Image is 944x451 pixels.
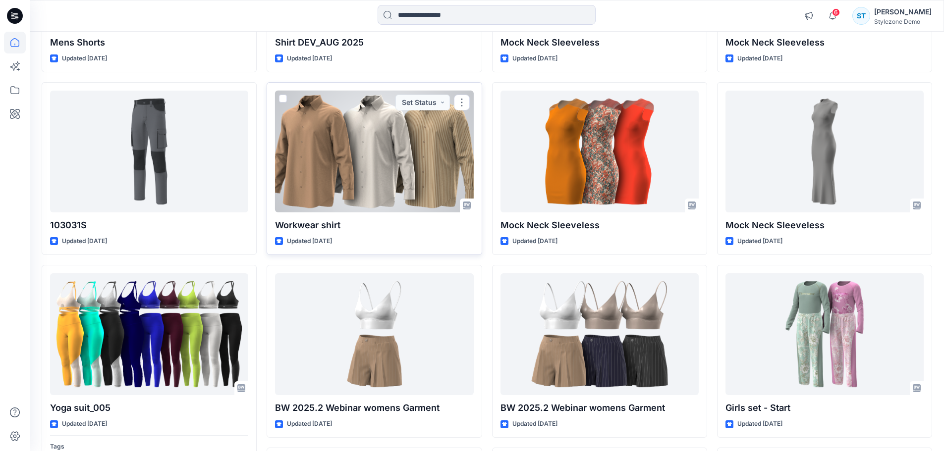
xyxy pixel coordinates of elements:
[287,53,332,64] p: Updated [DATE]
[725,218,924,232] p: Mock Neck Sleeveless
[512,53,557,64] p: Updated [DATE]
[275,401,473,415] p: BW 2025.2 Webinar womens Garment
[50,273,248,396] a: Yoga suit_005
[62,53,107,64] p: Updated [DATE]
[275,91,473,213] a: Workwear shirt
[725,91,924,213] a: Mock Neck Sleeveless
[874,6,932,18] div: [PERSON_NAME]
[50,401,248,415] p: Yoga suit_005
[832,8,840,16] span: 6
[725,273,924,396] a: Girls set - Start
[512,236,557,247] p: Updated [DATE]
[512,419,557,429] p: Updated [DATE]
[500,218,699,232] p: Mock Neck Sleeveless
[725,401,924,415] p: Girls set - Start
[737,53,782,64] p: Updated [DATE]
[500,36,699,50] p: Mock Neck Sleeveless
[50,91,248,213] a: 103031S
[874,18,932,25] div: Stylezone Demo
[287,236,332,247] p: Updated [DATE]
[500,401,699,415] p: BW 2025.2 Webinar womens Garment
[62,236,107,247] p: Updated [DATE]
[500,91,699,213] a: Mock Neck Sleeveless
[500,273,699,396] a: BW 2025.2 Webinar womens Garment
[62,419,107,429] p: Updated [DATE]
[50,218,248,232] p: 103031S
[275,218,473,232] p: Workwear shirt
[725,36,924,50] p: Mock Neck Sleeveless
[852,7,870,25] div: ST
[50,36,248,50] p: Mens Shorts
[275,36,473,50] p: Shirt DEV_AUG 2025
[287,419,332,429] p: Updated [DATE]
[737,236,782,247] p: Updated [DATE]
[737,419,782,429] p: Updated [DATE]
[275,273,473,396] a: BW 2025.2 Webinar womens Garment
